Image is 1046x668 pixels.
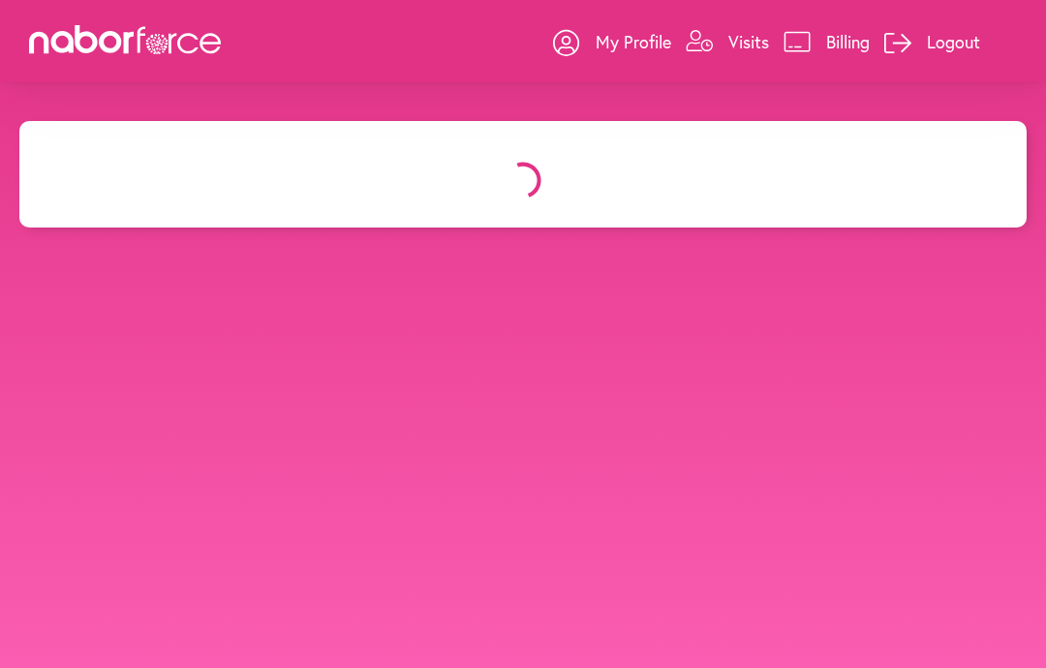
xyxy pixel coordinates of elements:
a: Billing [784,13,870,71]
p: Logout [927,30,980,53]
a: Logout [884,13,980,71]
a: My Profile [553,13,671,71]
p: Visits [728,30,769,53]
p: My Profile [596,30,671,53]
a: Visits [686,13,769,71]
p: Billing [826,30,870,53]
